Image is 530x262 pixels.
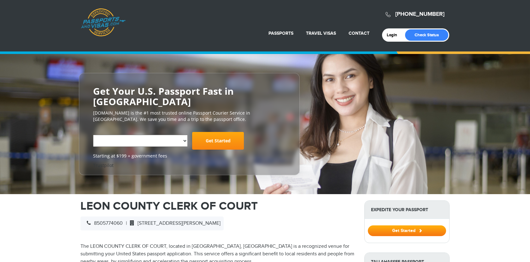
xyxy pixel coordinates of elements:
p: [DOMAIN_NAME] is the #1 most trusted online Passport Courier Service in [GEOGRAPHIC_DATA]. We sav... [93,110,286,122]
a: Travel Visas [306,31,336,36]
a: Check Status [405,29,448,41]
a: [PHONE_NUMBER] [395,11,445,18]
a: Passports [268,31,293,36]
span: [STREET_ADDRESS][PERSON_NAME] [127,220,221,226]
strong: Expedite Your Passport [365,201,449,219]
a: Get Started [192,132,244,150]
button: Get Started [368,225,446,236]
a: Contact [349,31,369,36]
a: Passports & [DOMAIN_NAME] [81,8,126,37]
h2: Get Your U.S. Passport Fast in [GEOGRAPHIC_DATA] [93,86,286,107]
h1: LEON COUNTY CLERK OF COURT [80,200,355,212]
span: 8505774060 [84,220,123,226]
a: Login [387,33,402,38]
div: | [80,217,224,230]
a: Trustpilot [93,162,114,168]
a: Get Started [368,228,446,233]
span: Starting at $199 + government fees [93,153,286,159]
